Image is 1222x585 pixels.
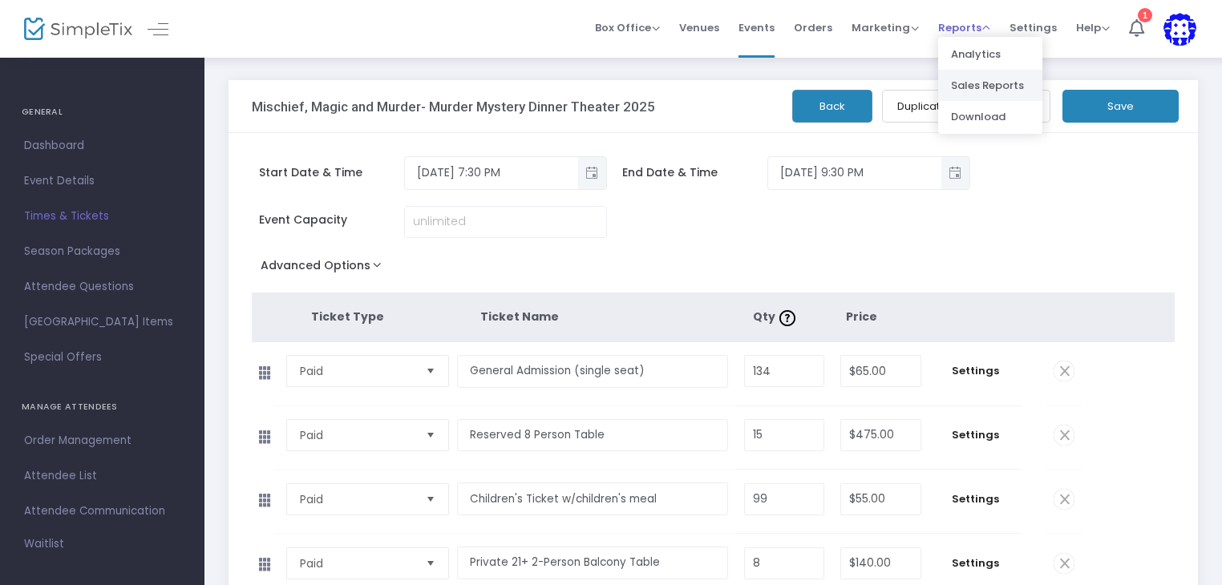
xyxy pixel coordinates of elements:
[457,355,727,388] input: Enter a ticket type name. e.g. General Admission
[738,7,775,48] span: Events
[937,427,1014,443] span: Settings
[24,276,180,297] span: Attendee Questions
[457,482,727,515] input: Enter a ticket type name. e.g. General Admission
[941,157,969,189] button: Toggle popup
[679,7,719,48] span: Venues
[300,555,413,571] span: Paid
[24,536,64,552] span: Waitlist
[252,99,655,115] h3: Mischief, Magic and Murder- Murder Mystery Dinner Theater 2025
[24,347,180,368] span: Special Offers
[300,491,413,507] span: Paid
[419,548,442,579] button: Select
[841,420,921,450] input: Price
[24,501,180,522] span: Attendee Communication
[22,391,183,423] h4: MANAGE ATTENDEES
[24,135,180,156] span: Dashboard
[779,310,795,326] img: question-mark
[24,430,180,451] span: Order Management
[419,484,442,514] button: Select
[841,484,921,514] input: Price
[792,90,872,123] button: Back
[24,312,180,333] span: [GEOGRAPHIC_DATA] Items
[457,547,727,579] input: Enter a ticket type name. e.g. General Admission
[480,309,559,325] span: Ticket Name
[937,491,1014,507] span: Settings
[846,309,877,325] span: Price
[938,20,990,35] span: Reports
[852,20,919,35] span: Marketing
[419,356,442,386] button: Select
[1076,20,1110,35] span: Help
[938,101,1042,132] li: Download
[24,241,180,262] span: Season Packages
[311,309,384,325] span: Ticket Type
[22,96,183,128] h4: GENERAL
[794,7,832,48] span: Orders
[938,70,1042,101] li: Sales Reports
[259,164,404,181] span: Start Date & Time
[1010,7,1057,48] span: Settings
[457,419,727,452] input: Enter a ticket type name. e.g. General Admission
[938,38,1042,70] li: Analytics
[259,212,404,228] span: Event Capacity
[1062,90,1179,123] button: Save
[768,159,941,186] input: Select date & time
[1138,8,1152,22] div: 1
[300,427,413,443] span: Paid
[252,254,397,283] button: Advanced Options
[595,20,660,35] span: Box Office
[24,466,180,486] span: Attendee List
[841,548,921,579] input: Price
[300,363,413,379] span: Paid
[24,206,180,227] span: Times & Tickets
[937,363,1014,379] span: Settings
[753,309,799,325] span: Qty
[578,157,606,189] button: Toggle popup
[841,356,921,386] input: Price
[419,420,442,450] button: Select
[882,90,962,123] button: Duplicate
[24,171,180,192] span: Event Details
[937,555,1014,571] span: Settings
[405,207,606,237] input: unlimited
[405,159,578,186] input: Select date & time
[622,164,767,181] span: End Date & Time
